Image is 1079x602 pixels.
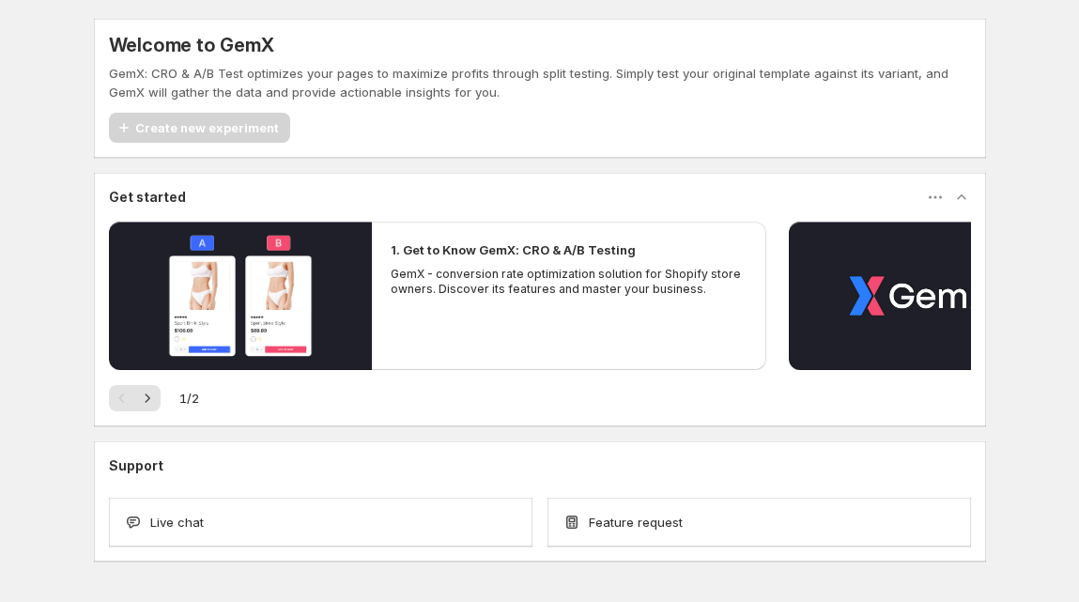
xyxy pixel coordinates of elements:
[109,64,971,101] p: GemX: CRO & A/B Test optimizes your pages to maximize profits through split testing. Simply test ...
[150,513,204,532] span: Live chat
[109,188,186,207] h3: Get started
[589,513,683,532] span: Feature request
[391,267,748,297] p: GemX - conversion rate optimization solution for Shopify store owners. Discover its features and ...
[391,240,636,259] h2: 1. Get to Know GemX: CRO & A/B Testing
[179,389,199,408] span: 1 / 2
[109,34,274,56] h5: Welcome to GemX
[109,456,163,475] h3: Support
